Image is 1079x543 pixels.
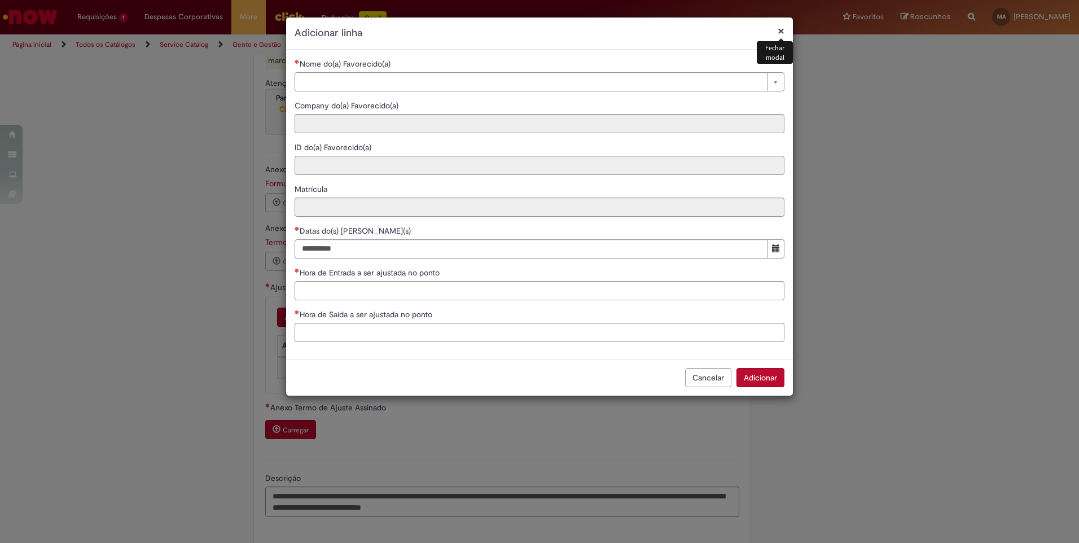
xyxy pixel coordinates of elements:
[295,59,300,64] span: Necessários
[757,41,793,64] div: Fechar modal
[300,309,435,319] span: Hora de Saída a ser ajustada no ponto
[295,268,300,273] span: Necessários
[295,239,767,259] input: Datas do(s) Ajuste(s)
[300,226,413,236] span: Datas do(s) [PERSON_NAME](s)
[295,281,784,300] input: Hora de Entrada a ser ajustada no ponto
[685,368,731,387] button: Cancelar
[295,184,330,194] span: Somente leitura - Matrícula
[295,198,784,217] input: Matrícula
[295,100,401,111] span: Somente leitura - Company do(a) Favorecido(a)
[300,268,442,278] span: Hora de Entrada a ser ajustada no ponto
[295,310,300,314] span: Necessários
[295,323,784,342] input: Hora de Saída a ser ajustada no ponto
[736,368,784,387] button: Adicionar
[300,59,393,69] span: Necessários - Nome do(a) Favorecido(a)
[295,26,784,41] h2: Adicionar linha
[295,226,300,231] span: Necessários
[767,239,784,259] button: Mostrar calendário para Datas do(s) Ajuste(s)
[295,156,784,175] input: ID do(a) Favorecido(a)
[778,25,784,37] button: Fechar modal
[295,72,784,91] a: Limpar campo Nome do(a) Favorecido(a)
[295,114,784,133] input: Company do(a) Favorecido(a)
[295,142,374,152] span: Somente leitura - ID do(a) Favorecido(a)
